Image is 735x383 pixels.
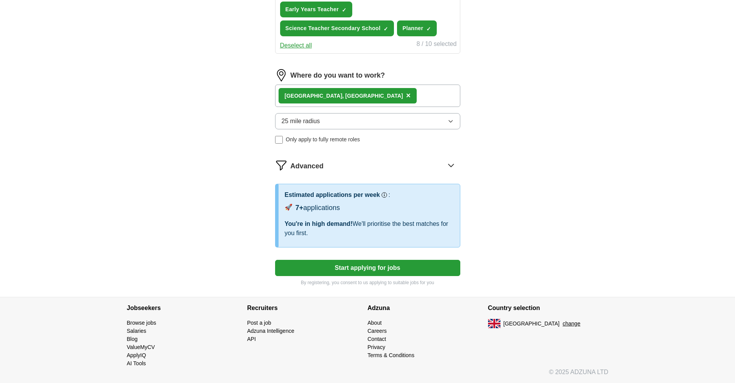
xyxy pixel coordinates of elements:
[416,39,456,50] div: 8 / 10 selected
[488,297,608,319] h4: Country selection
[280,20,394,36] button: Science Teacher Secondary School✓
[286,5,339,14] span: Early Years Teacher
[291,161,324,171] span: Advanced
[285,203,292,212] span: 🚀
[296,203,340,213] div: applications
[247,336,256,342] a: API
[121,368,615,383] div: © 2025 ADZUNA LTD
[384,26,388,32] span: ✓
[275,69,287,81] img: location.png
[275,136,283,144] input: Only apply to fully remote roles
[127,352,146,358] a: ApplyIQ
[280,41,312,50] button: Deselect all
[247,320,271,326] a: Post a job
[342,7,346,13] span: ✓
[127,320,156,326] a: Browse jobs
[282,117,320,126] span: 25 mile radius
[127,344,155,350] a: ValueMyCV
[275,260,460,276] button: Start applying for jobs
[275,279,460,286] p: By registering, you consent to us applying to suitable jobs for you
[397,20,437,36] button: Planner✓
[296,204,304,212] span: 7+
[275,159,287,171] img: filter
[285,220,353,227] span: You're in high demand!
[368,328,387,334] a: Careers
[286,136,360,144] span: Only apply to fully remote roles
[247,328,294,334] a: Adzuna Intelligence
[368,336,386,342] a: Contact
[280,2,352,17] button: Early Years Teacher✓
[127,360,146,366] a: AI Tools
[563,320,580,328] button: change
[402,24,423,32] span: Planner
[285,92,403,100] div: [GEOGRAPHIC_DATA], [GEOGRAPHIC_DATA]
[285,190,380,200] h3: Estimated applications per week
[488,319,500,328] img: UK flag
[127,328,147,334] a: Salaries
[504,320,560,328] span: [GEOGRAPHIC_DATA]
[127,336,138,342] a: Blog
[368,320,382,326] a: About
[406,90,411,102] button: ×
[426,26,431,32] span: ✓
[368,344,385,350] a: Privacy
[406,91,411,100] span: ×
[286,24,381,32] span: Science Teacher Secondary School
[275,113,460,129] button: 25 mile radius
[291,70,385,81] label: Where do you want to work?
[389,190,390,200] h3: :
[368,352,414,358] a: Terms & Conditions
[285,219,454,238] div: We'll prioritise the best matches for you first.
